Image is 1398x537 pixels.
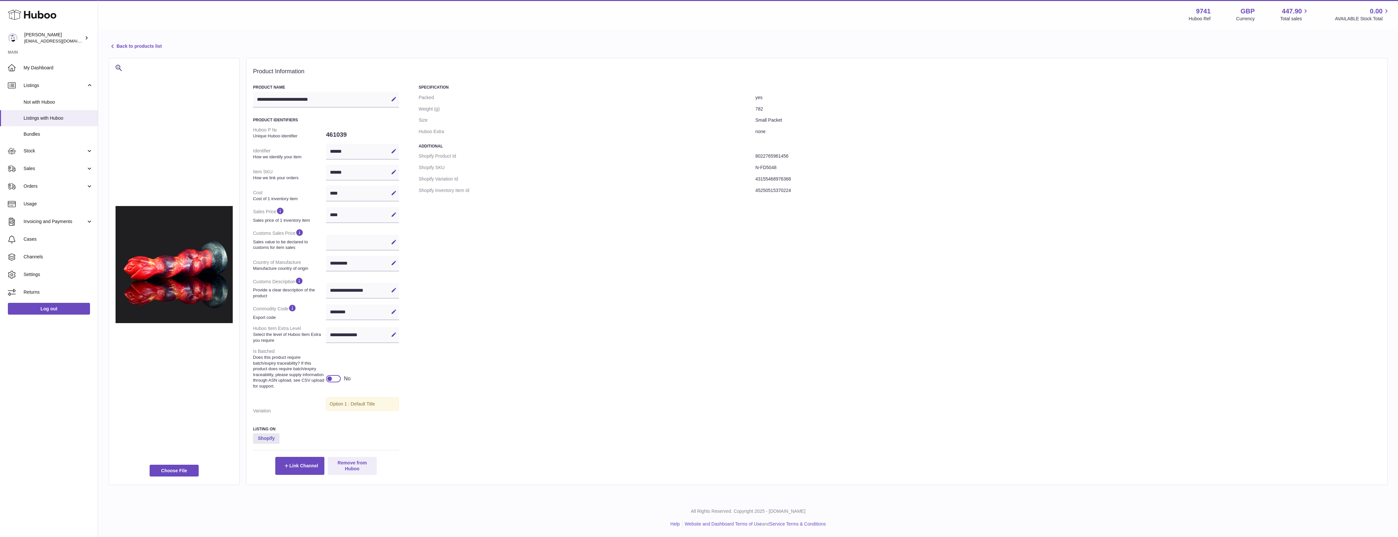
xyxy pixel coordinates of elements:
div: Currency [1236,16,1255,22]
dt: Is Batched [253,346,326,391]
strong: GBP [1241,7,1255,16]
dt: Cost [253,187,326,204]
dt: Shopify Variation Id [419,173,755,185]
span: Settings [24,271,93,278]
dd: 43155468976368 [755,173,1381,185]
span: AVAILABLE Stock Total [1335,16,1390,22]
span: Stock [24,148,86,154]
dt: Item SKU [253,166,326,183]
h3: Product Name [253,85,399,90]
dd: none [755,126,1381,137]
span: Cases [24,236,93,242]
dd: 782 [755,103,1381,115]
strong: Sales price of 1 inventory item [253,217,324,223]
dt: Customs Description [253,274,326,301]
h3: Product Identifiers [253,117,399,123]
a: Service Terms & Conditions [770,521,826,527]
button: Link Channel [275,457,324,475]
span: [EMAIL_ADDRESS][DOMAIN_NAME] [24,38,96,43]
strong: Does this product require batch/expiry traceability? If this product does require batch/expiry tr... [253,355,324,389]
h3: Specification [419,85,1381,90]
div: Huboo Ref [1189,16,1211,22]
dt: Country of Manufacture [253,257,326,274]
h3: Listing On [253,426,399,432]
dd: Small Packet [755,114,1381,126]
strong: Manufacture country of origin [253,266,324,271]
dd: yes [755,92,1381,103]
span: Orders [24,183,86,189]
dt: Variation [253,405,326,417]
dt: Shopify Product Id [419,150,755,162]
dt: Size [419,114,755,126]
dd: 8022765961456 [755,150,1381,162]
strong: How we link your orders [253,175,324,181]
strong: Unique Huboo identifier [253,133,324,139]
div: Option 1 : Default Title [326,397,399,411]
dt: Weight (g) [419,103,755,115]
dd: 461039 [326,128,399,142]
dt: Huboo Item Extra Level [253,323,326,346]
span: Listings with Huboo [24,115,93,121]
dt: Packed [419,92,755,103]
h2: Product Information [253,68,1381,75]
a: Help [670,521,680,527]
span: Channels [24,254,93,260]
img: internalAdmin-9741@internal.huboo.com [8,33,18,43]
strong: Select the level of Huboo Item Extra you require [253,332,324,343]
div: [PERSON_NAME] [24,32,83,44]
dd: N-FD5048 [755,162,1381,173]
span: Usage [24,201,93,207]
a: 0.00 AVAILABLE Stock Total [1335,7,1390,22]
h3: Additional [419,144,1381,149]
a: Back to products list [109,43,162,50]
a: Website and Dashboard Terms of Use [685,521,762,527]
strong: Cost of 1 inventory item [253,196,324,202]
a: Log out [8,303,90,315]
a: 447.90 Total sales [1280,7,1309,22]
span: 0.00 [1370,7,1383,16]
span: My Dashboard [24,65,93,71]
strong: How we identify your item [253,154,324,160]
div: No [344,375,351,382]
dt: Identifier [253,145,326,162]
dt: Sales Price [253,204,326,226]
p: All Rights Reserved. Copyright 2025 - [DOMAIN_NAME] [103,508,1393,514]
span: Bundles [24,131,93,137]
span: Listings [24,82,86,89]
strong: Provide a clear description of the product [253,287,324,299]
strong: 9741 [1196,7,1211,16]
li: and [682,521,826,527]
dt: Customs Sales Price [253,226,326,253]
dt: Shopify SKU [419,162,755,173]
strong: Sales value to be declared to customs for item sales [253,239,324,251]
strong: Export code [253,315,324,320]
span: 447.90 [1282,7,1302,16]
button: Remove from Huboo [328,457,377,475]
dt: Huboo Extra [419,126,755,137]
img: FD5048_4.jpg [116,206,233,323]
strong: Shopify [253,433,280,444]
dd: 45250515370224 [755,185,1381,196]
span: Total sales [1280,16,1309,22]
span: Sales [24,165,86,172]
dt: Shopify Inventory Item Id [419,185,755,196]
dt: Huboo P № [253,124,326,141]
span: Not with Huboo [24,99,93,105]
span: Invoicing and Payments [24,218,86,225]
dt: Commodity Code [253,301,326,323]
span: Returns [24,289,93,295]
span: Choose File [150,465,199,476]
